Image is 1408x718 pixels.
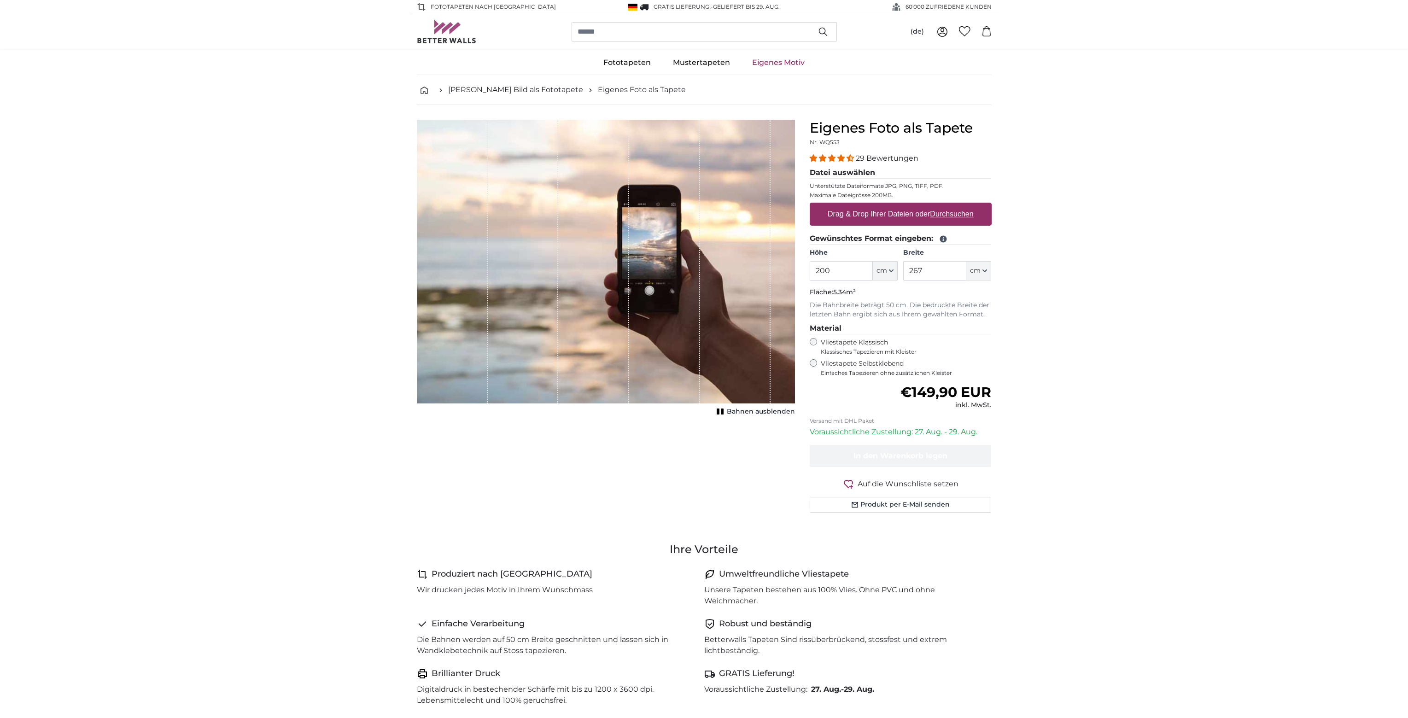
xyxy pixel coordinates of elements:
[719,568,849,581] h4: Umweltfreundliche Vliestapete
[853,451,947,460] span: In den Warenkorb legen
[662,51,741,75] a: Mustertapeten
[810,154,856,163] span: 4.34 stars
[810,497,992,513] button: Produkt per E-Mail senden
[900,401,991,410] div: inkl. MwSt.
[876,266,887,275] span: cm
[821,338,984,356] label: Vliestapete Klassisch
[810,288,992,297] p: Fläche:
[810,167,992,179] legend: Datei auswählen
[810,417,992,425] p: Versand mit DHL Paket
[970,266,981,275] span: cm
[824,205,977,223] label: Drag & Drop Ihrer Dateien oder
[844,685,874,694] span: 29. Aug.
[810,192,992,199] p: Maximale Dateigrösse 200MB.
[906,3,992,11] span: 60'000 ZUFRIEDENE KUNDEN
[592,51,662,75] a: Fototapeten
[417,20,477,43] img: Betterwalls
[711,3,780,10] span: -
[704,584,984,607] p: Unsere Tapeten bestehen aus 100% Vlies. Ohne PVC und ohne Weichmacher.
[448,84,583,95] a: [PERSON_NAME] Bild als Fototapete
[811,685,874,694] b: -
[417,120,795,418] div: 1 of 1
[810,182,992,190] p: Unterstützte Dateiformate JPG, PNG, TIFF, PDF.
[810,233,992,245] legend: Gewünschtes Format eingeben:
[417,634,697,656] p: Die Bahnen werden auf 50 cm Breite geschnitten und lassen sich in Wandklebetechnik auf Stoss tape...
[654,3,711,10] span: GRATIS Lieferung!
[856,154,918,163] span: 29 Bewertungen
[417,542,992,557] h3: Ihre Vorteile
[432,618,525,630] h4: Einfache Verarbeitung
[714,405,795,418] button: Bahnen ausblenden
[810,426,992,438] p: Voraussichtliche Zustellung: 27. Aug. - 29. Aug.
[704,684,807,695] p: Voraussichtliche Zustellung:
[821,369,992,377] span: Einfaches Tapezieren ohne zusätzlichen Kleister
[903,248,991,257] label: Breite
[811,685,841,694] span: 27. Aug.
[900,384,991,401] span: €149,90 EUR
[719,667,795,680] h4: GRATIS Lieferung!
[821,359,992,377] label: Vliestapete Selbstklebend
[810,323,992,334] legend: Material
[417,684,697,706] p: Digitaldruck in bestechender Schärfe mit bis zu 1200 x 3600 dpi. Lebensmittelecht und 100% geruch...
[966,261,991,280] button: cm
[432,667,500,680] h4: Brillianter Druck
[741,51,816,75] a: Eigenes Motiv
[719,618,812,630] h4: Robust und beständig
[417,584,593,595] p: Wir drucken jedes Motiv in Ihrem Wunschmass
[810,301,992,319] p: Die Bahnbreite beträgt 50 cm. Die bedruckte Breite der letzten Bahn ergibt sich aus Ihrem gewählt...
[810,248,898,257] label: Höhe
[930,210,973,218] u: Durchsuchen
[628,4,637,11] img: Deutschland
[810,478,992,490] button: Auf die Wunschliste setzen
[431,3,556,11] span: Fototapeten nach [GEOGRAPHIC_DATA]
[598,84,686,95] a: Eigenes Foto als Tapete
[873,261,898,280] button: cm
[432,568,592,581] h4: Produziert nach [GEOGRAPHIC_DATA]
[810,139,840,146] span: Nr. WQ553
[903,23,931,40] button: (de)
[833,288,856,296] span: 5.34m²
[821,348,984,356] span: Klassisches Tapezieren mit Kleister
[713,3,780,10] span: Geliefert bis 29. Aug.
[704,634,984,656] p: Betterwalls Tapeten Sind rissüberbrückend, stossfest und extrem lichtbeständig.
[858,479,958,490] span: Auf die Wunschliste setzen
[810,445,992,467] button: In den Warenkorb legen
[810,120,992,136] h1: Eigenes Foto als Tapete
[727,407,795,416] span: Bahnen ausblenden
[417,75,992,105] nav: breadcrumbs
